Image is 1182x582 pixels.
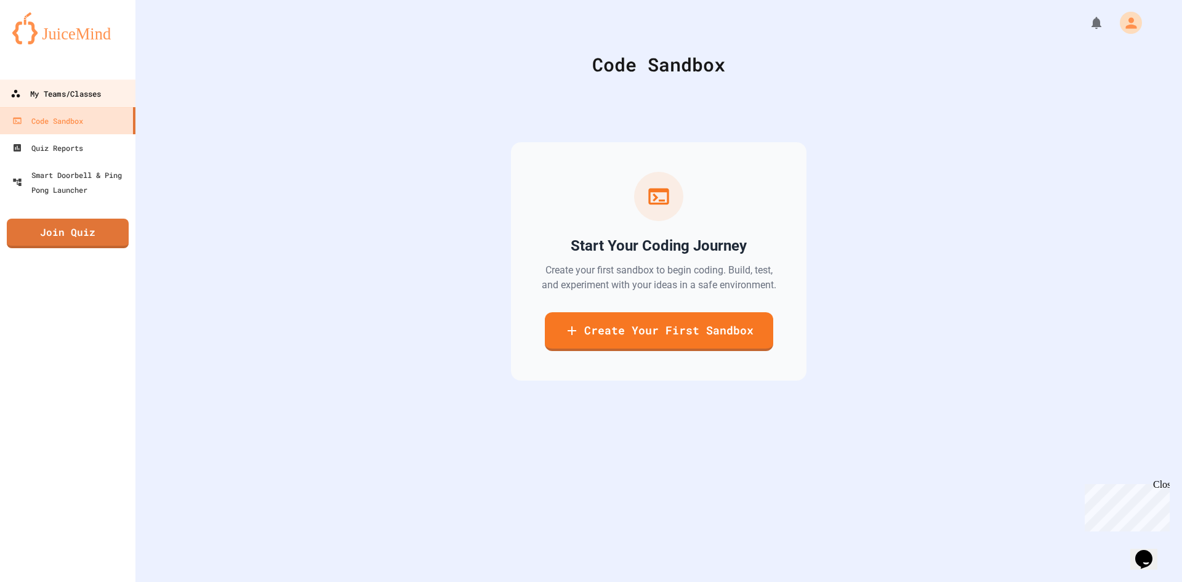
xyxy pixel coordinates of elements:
p: Create your first sandbox to begin coding. Build, test, and experiment with your ideas in a safe ... [541,263,777,293]
a: Create Your First Sandbox [545,312,773,351]
div: Quiz Reports [12,140,83,155]
div: Smart Doorbell & Ping Pong Launcher [12,168,131,197]
h2: Start Your Coding Journey [571,236,747,256]
div: Code Sandbox [12,113,83,128]
div: My Account [1107,9,1145,37]
iframe: chat widget [1130,533,1170,570]
img: logo-orange.svg [12,12,123,44]
iframe: chat widget [1080,479,1170,531]
div: My Teams/Classes [10,86,101,102]
a: Join Quiz [7,219,129,248]
div: Chat with us now!Close [5,5,85,78]
div: My Notifications [1066,12,1107,33]
div: Code Sandbox [166,51,1151,78]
